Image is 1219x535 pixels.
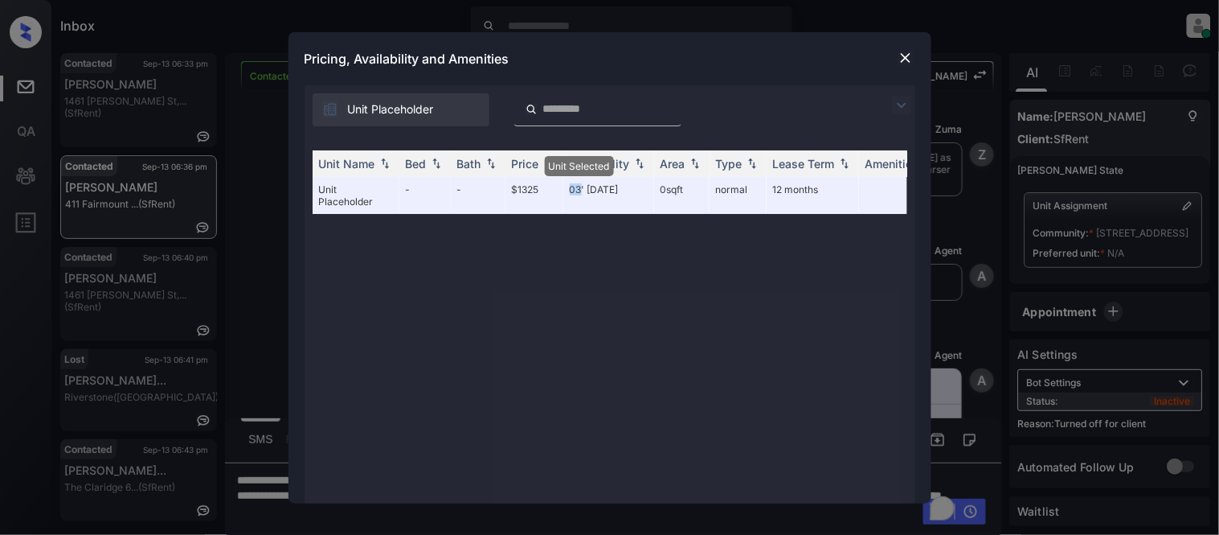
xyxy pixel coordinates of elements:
img: sorting [483,158,499,169]
img: sorting [377,158,393,169]
div: Bath [457,157,481,171]
img: icon-zuma [526,102,538,117]
img: close [898,50,914,66]
img: sorting [837,158,853,169]
img: sorting [428,158,444,169]
div: Area [661,157,685,171]
td: 03' [DATE] [563,177,654,214]
div: Availability [570,157,630,171]
div: Pricing, Availability and Amenities [288,32,931,85]
img: sorting [541,158,557,169]
td: 0 sqft [654,177,710,214]
span: Unit Placeholder [348,101,434,118]
div: Amenities [865,157,919,171]
td: - [451,177,505,214]
img: sorting [632,158,648,169]
div: Price [512,157,539,171]
td: 12 months [767,177,859,214]
div: Type [716,157,742,171]
img: icon-zuma [322,101,338,117]
img: icon-zuma [892,96,911,115]
td: Unit Placeholder [313,177,399,214]
td: - [399,177,451,214]
td: $1325 [505,177,563,214]
div: Bed [406,157,427,171]
img: sorting [744,158,760,169]
div: Lease Term [773,157,835,171]
td: normal [710,177,767,214]
img: sorting [687,158,703,169]
div: Unit Name [319,157,375,171]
